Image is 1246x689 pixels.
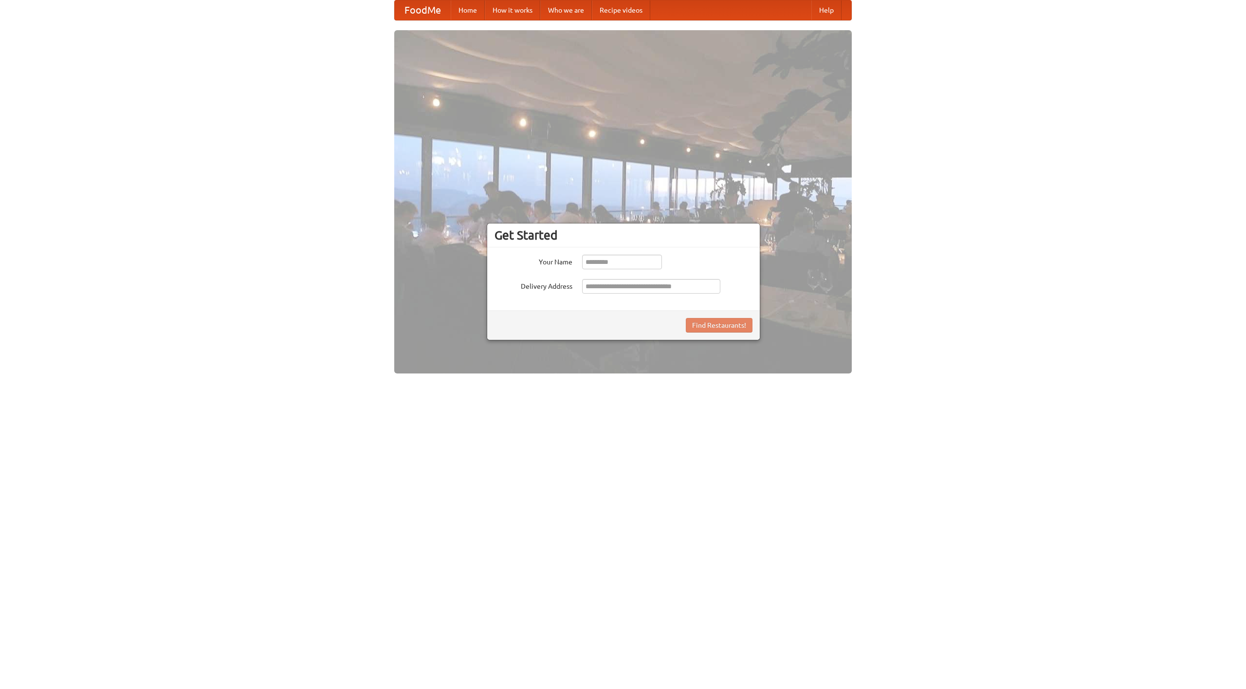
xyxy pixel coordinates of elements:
a: How it works [485,0,540,20]
a: Who we are [540,0,592,20]
label: Delivery Address [495,279,572,291]
a: Home [451,0,485,20]
label: Your Name [495,255,572,267]
button: Find Restaurants! [686,318,752,333]
h3: Get Started [495,228,752,242]
a: Help [811,0,842,20]
a: Recipe videos [592,0,650,20]
a: FoodMe [395,0,451,20]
